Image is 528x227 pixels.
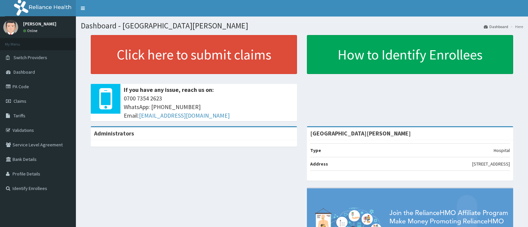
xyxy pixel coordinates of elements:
[484,24,508,29] a: Dashboard
[23,28,39,33] a: Online
[14,98,26,104] span: Claims
[23,21,56,26] p: [PERSON_NAME]
[310,130,411,137] strong: [GEOGRAPHIC_DATA][PERSON_NAME]
[307,35,513,74] a: How to Identify Enrollees
[14,69,35,75] span: Dashboard
[124,86,214,94] b: If you have any issue, reach us on:
[3,20,18,35] img: User Image
[310,161,328,167] b: Address
[81,21,523,30] h1: Dashboard - [GEOGRAPHIC_DATA][PERSON_NAME]
[139,112,230,119] a: [EMAIL_ADDRESS][DOMAIN_NAME]
[124,94,294,120] span: 0700 7354 2623 WhatsApp: [PHONE_NUMBER] Email:
[494,147,510,154] p: Hospital
[14,113,25,119] span: Tariffs
[94,130,134,137] b: Administrators
[91,35,297,74] a: Click here to submit claims
[509,24,523,29] li: Here
[14,55,47,60] span: Switch Providers
[472,161,510,167] p: [STREET_ADDRESS]
[310,147,321,153] b: Type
